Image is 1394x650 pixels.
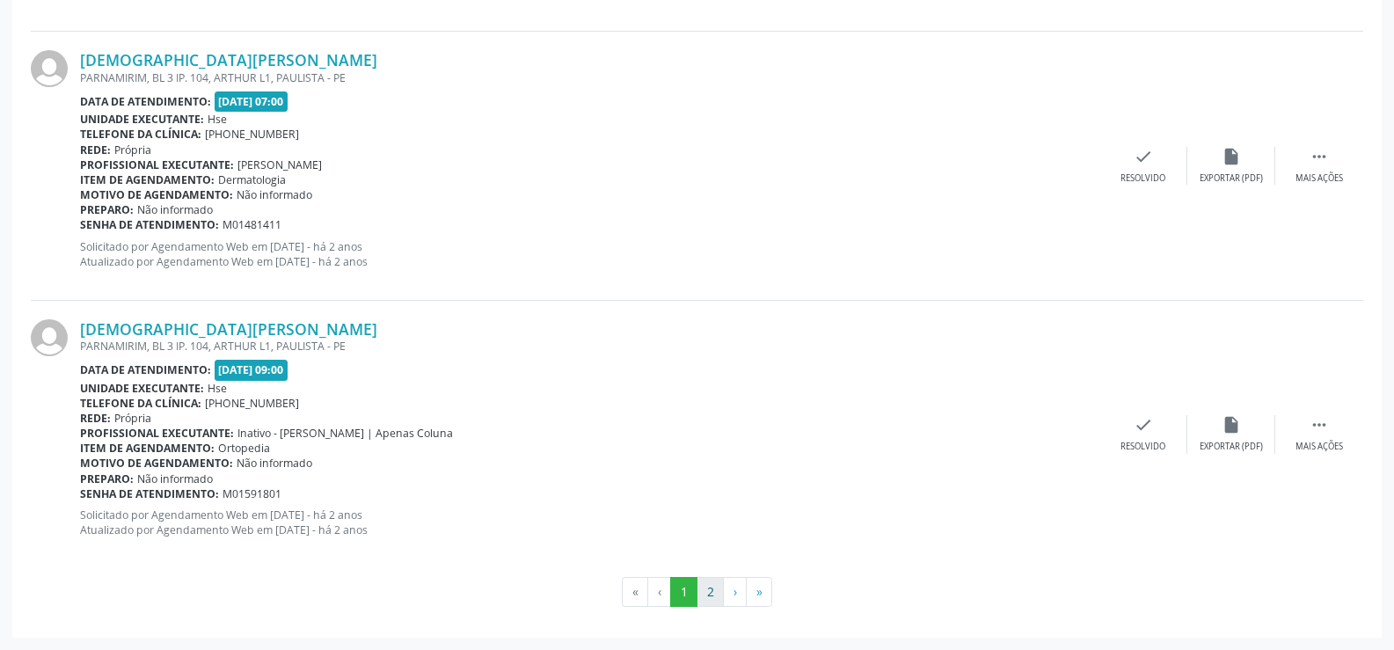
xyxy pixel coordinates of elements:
b: Rede: [80,411,111,426]
span: [DATE] 07:00 [215,91,288,112]
a: [DEMOGRAPHIC_DATA][PERSON_NAME] [80,319,377,339]
button: Go to page 1 [670,577,697,607]
span: Não informado [237,456,312,471]
button: Go to next page [723,577,747,607]
b: Motivo de agendamento: [80,456,233,471]
div: Mais ações [1295,441,1343,453]
div: Resolvido [1120,172,1165,185]
i:  [1310,147,1329,166]
p: Solicitado por Agendamento Web em [DATE] - há 2 anos Atualizado por Agendamento Web em [DATE] - h... [80,508,1099,537]
div: Mais ações [1295,172,1343,185]
p: Solicitado por Agendamento Web em [DATE] - há 2 anos Atualizado por Agendamento Web em [DATE] - h... [80,239,1099,269]
i: check [1134,415,1153,435]
span: [PHONE_NUMBER] [205,127,299,142]
b: Telefone da clínica: [80,396,201,411]
b: Motivo de agendamento: [80,187,233,202]
b: Preparo: [80,202,134,217]
b: Item de agendamento: [80,441,215,456]
b: Unidade executante: [80,381,204,396]
div: Exportar (PDF) [1200,172,1263,185]
b: Senha de atendimento: [80,217,219,232]
b: Telefone da clínica: [80,127,201,142]
div: Resolvido [1120,441,1165,453]
span: Própria [114,142,151,157]
span: Própria [114,411,151,426]
img: img [31,319,68,356]
span: Não informado [237,187,312,202]
span: Inativo - [PERSON_NAME] | Apenas Coluna [237,426,453,441]
span: Não informado [137,471,213,486]
div: PARNAMIRIM, BL 3 IP. 104, ARTHUR L1, PAULISTA - PE [80,339,1099,354]
div: PARNAMIRIM, BL 3 IP. 104, ARTHUR L1, PAULISTA - PE [80,70,1099,85]
span: [PHONE_NUMBER] [205,396,299,411]
b: Rede: [80,142,111,157]
b: Item de agendamento: [80,172,215,187]
span: M01591801 [223,486,281,501]
span: [DATE] 09:00 [215,360,288,380]
span: M01481411 [223,217,281,232]
span: [PERSON_NAME] [237,157,322,172]
i: insert_drive_file [1222,415,1241,435]
span: Hse [208,381,227,396]
button: Go to last page [746,577,772,607]
b: Data de atendimento: [80,362,211,377]
button: Go to page 2 [697,577,724,607]
b: Profissional executante: [80,426,234,441]
i:  [1310,415,1329,435]
span: Hse [208,112,227,127]
b: Unidade executante: [80,112,204,127]
img: img [31,50,68,87]
span: Ortopedia [218,441,270,456]
span: Dermatologia [218,172,286,187]
div: Exportar (PDF) [1200,441,1263,453]
b: Preparo: [80,471,134,486]
i: check [1134,147,1153,166]
b: Senha de atendimento: [80,486,219,501]
b: Data de atendimento: [80,94,211,109]
span: Não informado [137,202,213,217]
b: Profissional executante: [80,157,234,172]
ul: Pagination [31,577,1363,607]
a: [DEMOGRAPHIC_DATA][PERSON_NAME] [80,50,377,69]
i: insert_drive_file [1222,147,1241,166]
